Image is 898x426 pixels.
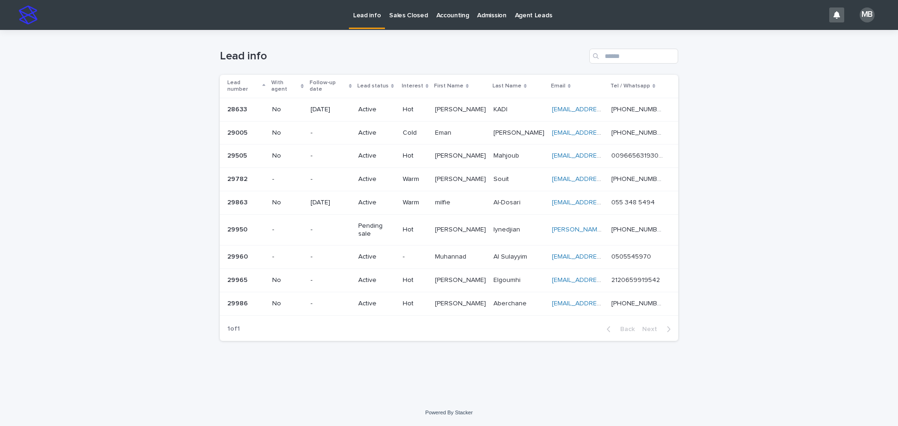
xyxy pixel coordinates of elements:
[272,226,303,234] p: -
[552,226,760,233] a: [PERSON_NAME][EMAIL_ADDRESS][PERSON_NAME][DOMAIN_NAME]
[272,253,303,261] p: -
[358,222,395,238] p: Pending sale
[493,104,509,114] p: KADI
[227,224,249,234] p: 29950
[311,175,351,183] p: -
[493,127,546,137] p: [PERSON_NAME]
[403,199,427,207] p: Warm
[311,199,351,207] p: [DATE]
[227,274,249,284] p: 29965
[311,276,351,284] p: -
[552,253,658,260] a: [EMAIL_ADDRESS][DOMAIN_NAME]
[220,292,678,315] tr: 2998629986 No-ActiveHot[PERSON_NAME][PERSON_NAME] AberchaneAberchane [EMAIL_ADDRESS][DOMAIN_NAME]...
[271,78,299,95] p: With agent
[358,175,395,183] p: Active
[311,300,351,308] p: -
[227,298,250,308] p: 29986
[611,197,657,207] p: ‭055 348 5494‬
[220,168,678,191] tr: 2978229782 --ActiveWarm[PERSON_NAME][PERSON_NAME] SouitSouit [EMAIL_ADDRESS][DOMAIN_NAME] [PHONE_...
[435,127,453,137] p: Eman
[551,81,565,91] p: Email
[435,104,488,114] p: [PERSON_NAME]
[272,152,303,160] p: No
[403,276,427,284] p: Hot
[403,175,427,183] p: Warm
[552,130,709,136] a: [EMAIL_ADDRESS][PERSON_NAME][DOMAIN_NAME]
[403,226,427,234] p: Hot
[403,129,427,137] p: Cold
[227,104,249,114] p: 28633
[860,7,875,22] div: MB
[552,106,658,113] a: [EMAIL_ADDRESS][DOMAIN_NAME]
[357,81,389,91] p: Lead status
[227,173,249,183] p: 29782
[611,104,665,114] p: [PHONE_NUMBER]
[220,50,586,63] h1: Lead info
[227,197,249,207] p: 29863
[435,251,468,261] p: Muhannad
[311,226,351,234] p: -
[615,326,635,332] span: Back
[493,150,521,160] p: Mahjoub
[310,78,347,95] p: Follow-up date
[493,224,522,234] p: Iynedjian
[227,251,250,261] p: 29960
[493,274,522,284] p: Elgoumhi
[311,152,351,160] p: -
[493,197,522,207] p: Al-Dosari
[220,214,678,245] tr: 2995029950 --Pending saleHot[PERSON_NAME][PERSON_NAME] IynedjianIynedjian [PERSON_NAME][EMAIL_ADD...
[435,173,488,183] p: [PERSON_NAME]
[272,106,303,114] p: No
[227,78,260,95] p: Lead number
[425,410,472,415] a: Powered By Stacker
[403,106,427,114] p: Hot
[220,245,678,269] tr: 2996029960 --Active-MuhannadMuhannad Al SulayyimAl Sulayyim [EMAIL_ADDRESS][DOMAIN_NAME] 05055459...
[272,199,303,207] p: No
[358,199,395,207] p: Active
[552,300,658,307] a: [EMAIL_ADDRESS][DOMAIN_NAME]
[552,152,658,159] a: [EMAIL_ADDRESS][DOMAIN_NAME]
[220,318,247,340] p: 1 of 1
[552,277,658,283] a: [EMAIL_ADDRESS][DOMAIN_NAME]
[611,274,662,284] p: 2120659919542
[220,269,678,292] tr: 2996529965 No-ActiveHot[PERSON_NAME][PERSON_NAME] ElgoumhiElgoumhi [EMAIL_ADDRESS][DOMAIN_NAME] 2...
[435,150,488,160] p: [PERSON_NAME]
[552,199,658,206] a: [EMAIL_ADDRESS][DOMAIN_NAME]
[311,106,351,114] p: [DATE]
[642,326,663,332] span: Next
[493,298,529,308] p: Aberchane
[611,150,665,160] p: 00966563193063
[272,129,303,137] p: No
[403,300,427,308] p: Hot
[358,276,395,284] p: Active
[311,253,351,261] p: -
[610,81,650,91] p: Tel / Whatsapp
[358,106,395,114] p: Active
[638,325,678,333] button: Next
[435,274,488,284] p: [PERSON_NAME]
[227,127,249,137] p: 29005
[19,6,37,24] img: stacker-logo-s-only.png
[493,251,529,261] p: Al Sulayyim
[403,152,427,160] p: Hot
[403,253,427,261] p: -
[220,191,678,214] tr: 2986329863 No[DATE]ActiveWarmmilfiemilfie Al-DosariAl-Dosari [EMAIL_ADDRESS][DOMAIN_NAME] ‭055 34...
[493,173,511,183] p: Souit
[435,197,452,207] p: milfie
[227,150,249,160] p: 29505
[434,81,463,91] p: First Name
[611,224,665,234] p: [PHONE_NUMBER]
[402,81,423,91] p: Interest
[272,276,303,284] p: No
[272,175,303,183] p: -
[611,127,665,137] p: [PHONE_NUMBER]
[552,176,658,182] a: [EMAIL_ADDRESS][DOMAIN_NAME]
[358,300,395,308] p: Active
[358,129,395,137] p: Active
[435,298,488,308] p: [PERSON_NAME]
[358,253,395,261] p: Active
[311,129,351,137] p: -
[435,224,488,234] p: [PERSON_NAME]
[611,173,665,183] p: [PHONE_NUMBER]
[220,98,678,121] tr: 2863328633 No[DATE]ActiveHot[PERSON_NAME][PERSON_NAME] KADIKADI [EMAIL_ADDRESS][DOMAIN_NAME] [PHO...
